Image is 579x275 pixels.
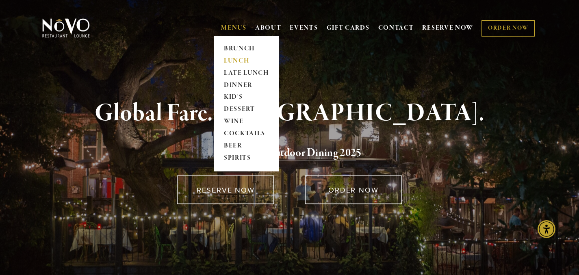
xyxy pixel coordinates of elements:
a: LATE LUNCH [221,67,272,79]
a: MENUS [221,24,247,32]
img: Novo Restaurant &amp; Lounge [41,18,91,38]
strong: Global Fare. [GEOGRAPHIC_DATA]. [95,98,484,129]
a: GIFT CARDS [327,20,370,36]
a: DESSERT [221,104,272,116]
a: BEER [221,140,272,152]
a: SPIRITS [221,152,272,165]
a: ABOUT [255,24,282,32]
a: ORDER NOW [481,20,535,37]
a: KID'S [221,91,272,104]
a: LUNCH [221,55,272,67]
a: DINNER [221,79,272,91]
a: COCKTAILS [221,128,272,140]
a: WINE [221,116,272,128]
div: Accessibility Menu [538,220,555,238]
a: RESERVE NOW [177,175,274,204]
a: BRUNCH [221,43,272,55]
a: Voted Best Outdoor Dining 202 [217,146,356,161]
a: RESERVE NOW [422,20,473,36]
h2: 5 [56,145,524,162]
a: EVENTS [290,24,318,32]
a: ORDER NOW [305,175,402,204]
a: CONTACT [378,20,414,36]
